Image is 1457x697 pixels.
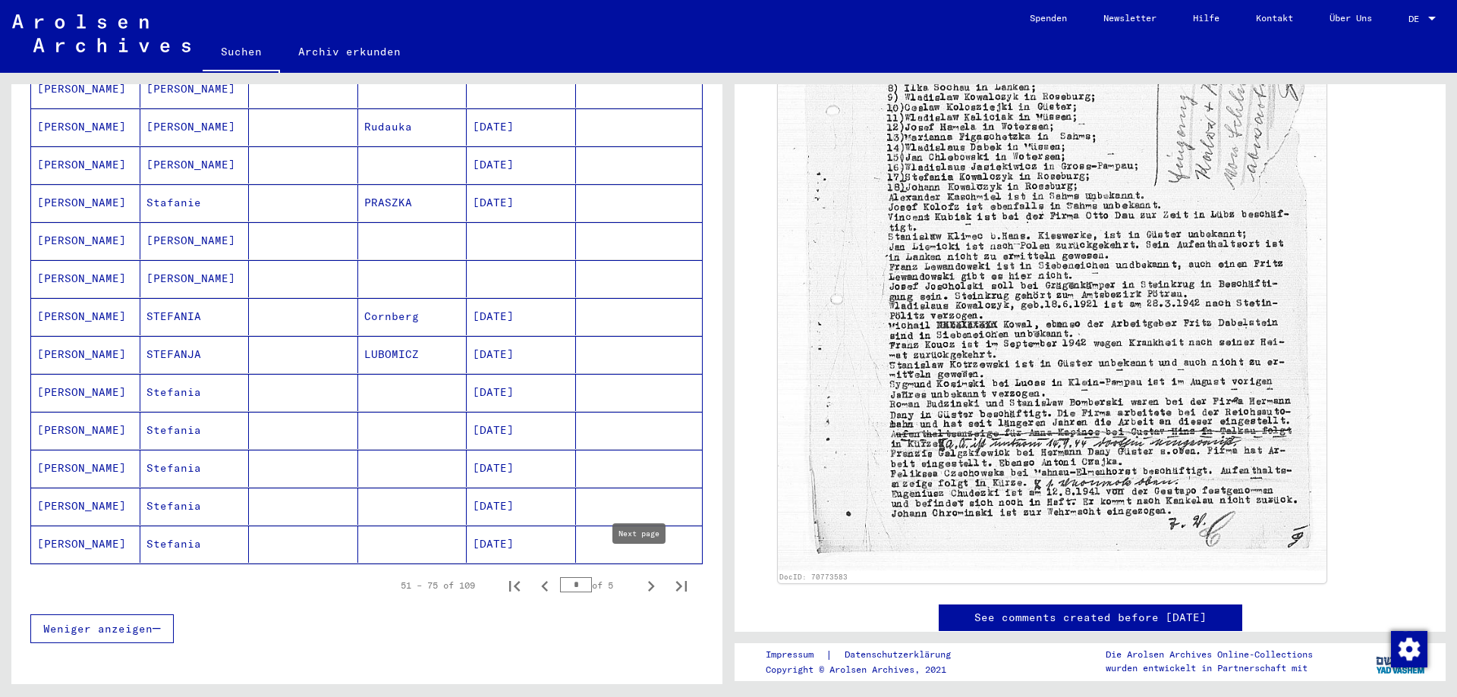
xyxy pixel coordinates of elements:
[560,578,636,592] div: of 5
[401,579,475,592] div: 51 – 75 of 109
[1408,14,1425,24] span: DE
[31,526,140,563] mat-cell: [PERSON_NAME]
[140,71,250,108] mat-cell: [PERSON_NAME]
[1106,661,1313,675] p: wurden entwickelt in Partnerschaft mit
[140,488,250,525] mat-cell: Stefania
[1391,631,1427,667] img: Zustimmung ändern
[31,260,140,297] mat-cell: [PERSON_NAME]
[31,146,140,184] mat-cell: [PERSON_NAME]
[140,336,250,373] mat-cell: STEFANJA
[140,298,250,335] mat-cell: STEFANIA
[358,108,467,146] mat-cell: Rudauka
[666,570,697,601] button: Last page
[467,184,576,221] mat-cell: [DATE]
[140,146,250,184] mat-cell: [PERSON_NAME]
[31,336,140,373] mat-cell: [PERSON_NAME]
[467,298,576,335] mat-cell: [DATE]
[31,184,140,221] mat-cell: [PERSON_NAME]
[140,184,250,221] mat-cell: Stafanie
[358,298,467,335] mat-cell: Cornberg
[467,488,576,525] mat-cell: [DATE]
[1106,648,1313,661] p: Die Arolsen Archives Online-Collections
[766,647,969,663] div: |
[12,14,190,52] img: Arolsen_neg.svg
[467,412,576,449] mat-cell: [DATE]
[467,450,576,487] mat-cell: [DATE]
[358,184,467,221] mat-cell: PRASZKA
[467,526,576,563] mat-cell: [DATE]
[140,260,250,297] mat-cell: [PERSON_NAME]
[203,33,280,73] a: Suchen
[766,663,969,677] p: Copyright © Arolsen Archives, 2021
[530,570,560,601] button: Previous page
[499,570,530,601] button: First page
[140,526,250,563] mat-cell: Stefania
[31,450,140,487] mat-cell: [PERSON_NAME]
[467,108,576,146] mat-cell: [DATE]
[467,146,576,184] mat-cell: [DATE]
[779,573,848,581] a: DocID: 70773583
[636,570,666,601] button: Next page
[31,488,140,525] mat-cell: [PERSON_NAME]
[1373,642,1430,680] img: yv_logo.png
[30,614,174,643] button: Weniger anzeigen
[31,374,140,411] mat-cell: [PERSON_NAME]
[832,647,969,663] a: Datenschutzerklärung
[280,33,419,70] a: Archiv erkunden
[140,412,250,449] mat-cell: Stefania
[140,108,250,146] mat-cell: [PERSON_NAME]
[766,647,826,663] a: Impressum
[974,610,1207,626] a: See comments created before [DATE]
[43,622,153,636] span: Weniger anzeigen
[467,336,576,373] mat-cell: [DATE]
[140,450,250,487] mat-cell: Stefania
[140,374,250,411] mat-cell: Stefania
[31,71,140,108] mat-cell: [PERSON_NAME]
[467,374,576,411] mat-cell: [DATE]
[140,222,250,259] mat-cell: [PERSON_NAME]
[358,336,467,373] mat-cell: LUBOMICZ
[31,222,140,259] mat-cell: [PERSON_NAME]
[31,298,140,335] mat-cell: [PERSON_NAME]
[31,412,140,449] mat-cell: [PERSON_NAME]
[31,108,140,146] mat-cell: [PERSON_NAME]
